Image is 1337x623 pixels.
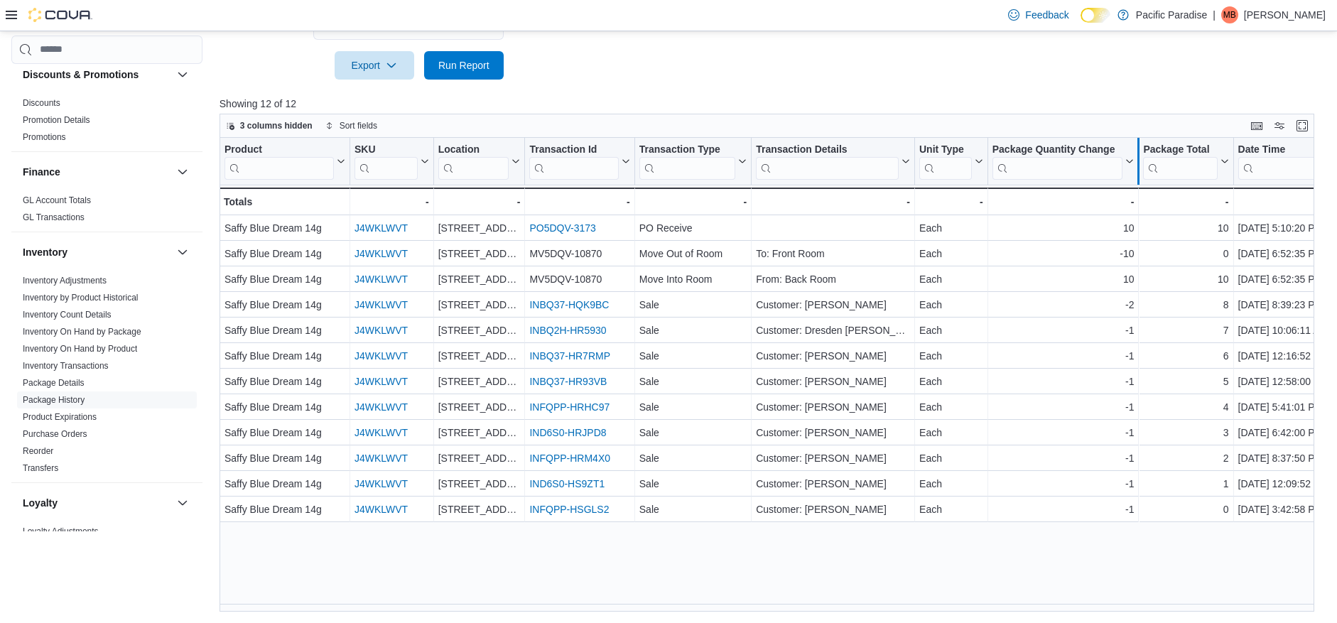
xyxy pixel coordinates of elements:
a: J4WKLWVT [354,478,408,489]
span: Package History [23,394,85,406]
a: Package History [23,395,85,405]
button: Transaction Details [756,143,910,179]
span: Loyalty Adjustments [23,526,99,537]
div: 10 [992,271,1135,288]
div: 10 [1143,220,1228,237]
span: GL Account Totals [23,195,91,206]
div: Package Quantity Change [992,143,1123,156]
a: INFQPP-HRM4X0 [529,453,610,464]
a: Inventory On Hand by Package [23,327,141,337]
div: -1 [992,373,1135,390]
div: Move Out of Room [639,245,747,262]
div: Product [224,143,334,156]
h3: Inventory [23,245,67,259]
a: Package Details [23,378,85,388]
div: SKU [354,143,418,156]
span: Purchase Orders [23,428,87,440]
span: Package Details [23,377,85,389]
div: 6 [1143,347,1228,364]
a: J4WKLWVT [354,376,408,387]
a: J4WKLWVT [354,504,408,515]
a: INFQPP-HRHC97 [529,401,610,413]
a: INFQPP-HSGLS2 [529,504,609,515]
div: Customer: Dresden [PERSON_NAME] [756,322,910,339]
div: Inventory [11,272,202,482]
p: Showing 12 of 12 [220,97,1326,111]
div: [STREET_ADDRESS] [438,245,521,262]
button: Sort fields [320,117,383,134]
div: Saffy Blue Dream 14g [224,450,345,467]
div: 0 [1143,501,1228,518]
div: Transaction Type [639,143,735,156]
span: MB [1223,6,1236,23]
a: INBQ37-HQK9BC [529,299,609,310]
div: PO Receive [639,220,747,237]
button: Enter fullscreen [1294,117,1311,134]
a: Inventory On Hand by Product [23,344,137,354]
div: Unit Type [919,143,972,156]
div: [STREET_ADDRESS] [438,322,521,339]
div: To: Front Room [756,245,910,262]
a: INBQ37-HR93VB [529,376,607,387]
div: - [639,193,747,210]
div: SKU URL [354,143,418,179]
span: Discounts [23,97,60,109]
a: GL Account Totals [23,195,91,205]
div: Transaction Type [639,143,735,179]
div: MV5DQV-10870 [529,245,629,262]
a: Inventory Count Details [23,310,112,320]
div: Saffy Blue Dream 14g [224,220,345,237]
h3: Finance [23,165,60,179]
div: Product [224,143,334,179]
div: Sale [639,399,747,416]
button: Location [438,143,520,179]
div: Saffy Blue Dream 14g [224,271,345,288]
div: Saffy Blue Dream 14g [224,424,345,441]
img: Cova [28,8,92,22]
div: [STREET_ADDRESS] [438,373,521,390]
div: - [919,193,983,210]
div: Transaction Id [529,143,618,156]
div: Finance [11,192,202,232]
a: INBQ2H-HR5930 [529,325,606,336]
div: Each [919,322,983,339]
div: Unit Type [919,143,972,179]
div: Sale [639,347,747,364]
div: -10 [992,245,1135,262]
div: Saffy Blue Dream 14g [224,373,345,390]
a: J4WKLWVT [354,299,408,310]
h3: Discounts & Promotions [23,67,139,82]
button: Unit Type [919,143,983,179]
span: Inventory Count Details [23,309,112,320]
div: Each [919,271,983,288]
span: Promotion Details [23,114,90,126]
button: Finance [174,163,191,180]
div: Customer: [PERSON_NAME] [756,475,910,492]
div: Each [919,220,983,237]
div: Package Quantity Change [992,143,1123,179]
span: Sort fields [340,120,377,131]
button: Loyalty [174,494,191,511]
button: Export [335,51,414,80]
div: Saffy Blue Dream 14g [224,501,345,518]
div: 10 [992,220,1135,237]
a: J4WKLWVT [354,401,408,413]
a: Discounts [23,98,60,108]
div: Sale [639,373,747,390]
div: Saffy Blue Dream 14g [224,347,345,364]
div: [STREET_ADDRESS] [438,424,521,441]
a: Inventory by Product Historical [23,293,139,303]
a: IND6S0-HS9ZT1 [529,478,605,489]
button: Display options [1271,117,1288,134]
a: J4WKLWVT [354,273,408,285]
div: Sale [639,450,747,467]
div: - [354,193,429,210]
div: MV5DQV-10870 [529,271,629,288]
button: Finance [23,165,171,179]
div: Customer: [PERSON_NAME] [756,501,910,518]
span: Inventory by Product Historical [23,292,139,303]
div: [STREET_ADDRESS] [438,271,521,288]
a: Loyalty Adjustments [23,526,99,536]
div: Saffy Blue Dream 14g [224,475,345,492]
